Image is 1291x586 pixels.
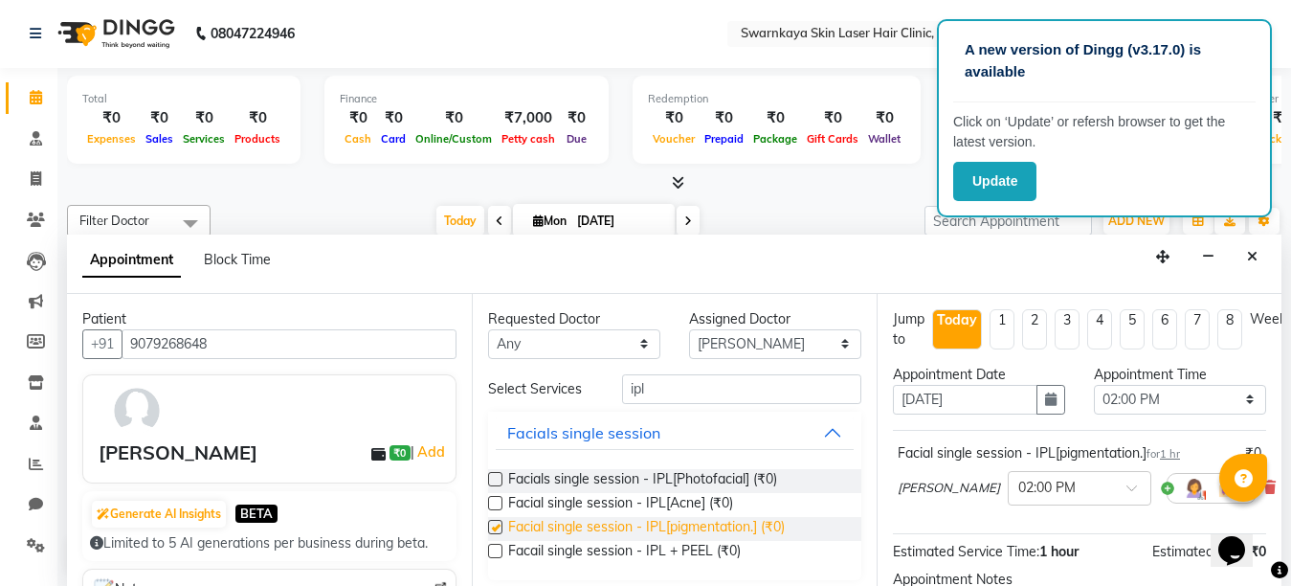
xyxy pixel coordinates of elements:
[802,132,863,146] span: Gift Cards
[802,107,863,129] div: ₹0
[689,309,861,329] div: Assigned Doctor
[1152,309,1177,349] li: 6
[1039,543,1079,560] span: 1 hour
[893,385,1037,415] input: yyyy-mm-dd
[953,162,1036,201] button: Update
[893,365,1065,385] div: Appointment Date
[82,243,181,278] span: Appointment
[560,107,593,129] div: ₹0
[1152,543,1250,560] span: Estimated Total:
[863,107,905,129] div: ₹0
[1160,447,1180,461] span: 1 hr
[390,445,410,461] span: ₹0
[230,132,285,146] span: Products
[79,213,149,228] span: Filter Doctor
[178,132,230,146] span: Services
[1146,447,1180,461] small: for
[1183,477,1206,500] img: Hairdresser.png
[340,91,593,107] div: Finance
[82,309,456,329] div: Patient
[1108,214,1165,228] span: ADD NEW
[436,206,484,236] span: Today
[648,107,700,129] div: ₹0
[990,309,1014,349] li: 1
[700,107,748,129] div: ₹0
[1120,309,1145,349] li: 5
[497,107,560,129] div: ₹7,000
[204,251,271,268] span: Block Time
[211,7,295,60] b: 08047224946
[508,493,733,517] span: Facial single session - IPL[Acne] (₹0)
[898,479,1000,498] span: [PERSON_NAME]
[376,107,411,129] div: ₹0
[411,132,497,146] span: Online/Custom
[748,132,802,146] span: Package
[1185,309,1210,349] li: 7
[1094,365,1266,385] div: Appointment Time
[411,440,448,463] span: |
[528,214,571,228] span: Mon
[496,416,854,450] button: Facials single session
[82,107,141,129] div: ₹0
[893,543,1039,560] span: Estimated Service Time:
[508,469,777,493] span: Facials single session - IPL[Photofacial] (₹0)
[1217,477,1240,500] img: Interior.png
[937,310,977,330] div: Today
[1211,509,1272,567] iframe: chat widget
[1238,242,1266,272] button: Close
[507,421,660,444] div: Facials single session
[109,383,165,439] img: avatar
[414,440,448,463] a: Add
[92,501,226,528] button: Generate AI Insights
[82,91,285,107] div: Total
[562,132,591,146] span: Due
[141,107,178,129] div: ₹0
[700,132,748,146] span: Prepaid
[863,132,905,146] span: Wallet
[99,439,257,467] div: [PERSON_NAME]
[488,309,660,329] div: Requested Doctor
[122,329,456,359] input: Search by Name/Mobile/Email/Code
[571,207,667,236] input: 2025-09-01
[49,7,180,60] img: logo
[898,443,1180,463] div: Facial single session - IPL[pigmentation.]
[90,533,449,553] div: Limited to 5 AI generations per business during beta.
[1245,443,1261,463] div: ₹0
[376,132,411,146] span: Card
[1022,309,1047,349] li: 2
[1087,309,1112,349] li: 4
[497,132,560,146] span: Petty cash
[508,541,741,565] span: Facail single session - IPL + PEEL (₹0)
[340,107,376,129] div: ₹0
[141,132,178,146] span: Sales
[411,107,497,129] div: ₹0
[924,206,1092,236] input: Search Appointment
[1217,309,1242,349] li: 8
[82,132,141,146] span: Expenses
[340,132,376,146] span: Cash
[1103,208,1169,235] button: ADD NEW
[230,107,285,129] div: ₹0
[508,517,785,541] span: Facial single session - IPL[pigmentation.] (₹0)
[648,132,700,146] span: Voucher
[82,329,122,359] button: +91
[648,91,905,107] div: Redemption
[474,379,608,399] div: Select Services
[893,309,924,349] div: Jump to
[1055,309,1080,349] li: 3
[965,39,1244,82] p: A new version of Dingg (v3.17.0) is available
[178,107,230,129] div: ₹0
[235,505,278,523] span: BETA
[953,112,1256,152] p: Click on ‘Update’ or refersh browser to get the latest version.
[748,107,802,129] div: ₹0
[622,374,861,404] input: Search by service name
